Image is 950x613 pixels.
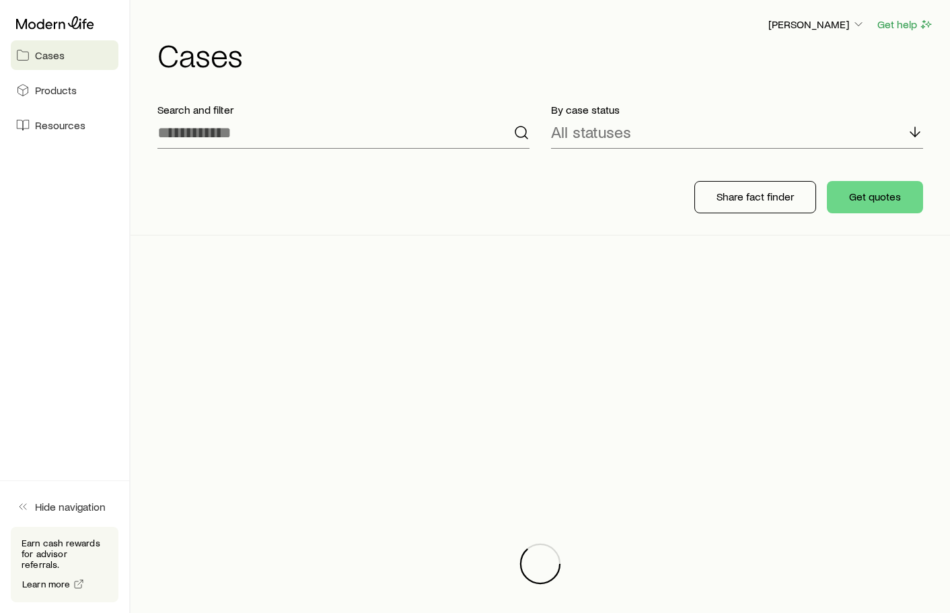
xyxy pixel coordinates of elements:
[35,83,77,97] span: Products
[22,579,71,589] span: Learn more
[768,17,866,33] button: [PERSON_NAME]
[11,527,118,602] div: Earn cash rewards for advisor referrals.Learn more
[11,110,118,140] a: Resources
[157,103,529,116] p: Search and filter
[768,17,865,31] p: [PERSON_NAME]
[35,500,106,513] span: Hide navigation
[35,118,85,132] span: Resources
[11,40,118,70] a: Cases
[827,181,923,213] button: Get quotes
[22,538,108,570] p: Earn cash rewards for advisor referrals.
[11,492,118,521] button: Hide navigation
[877,17,934,32] button: Get help
[551,103,923,116] p: By case status
[551,122,631,141] p: All statuses
[694,181,816,213] button: Share fact finder
[11,75,118,105] a: Products
[717,190,794,203] p: Share fact finder
[157,38,934,71] h1: Cases
[35,48,65,62] span: Cases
